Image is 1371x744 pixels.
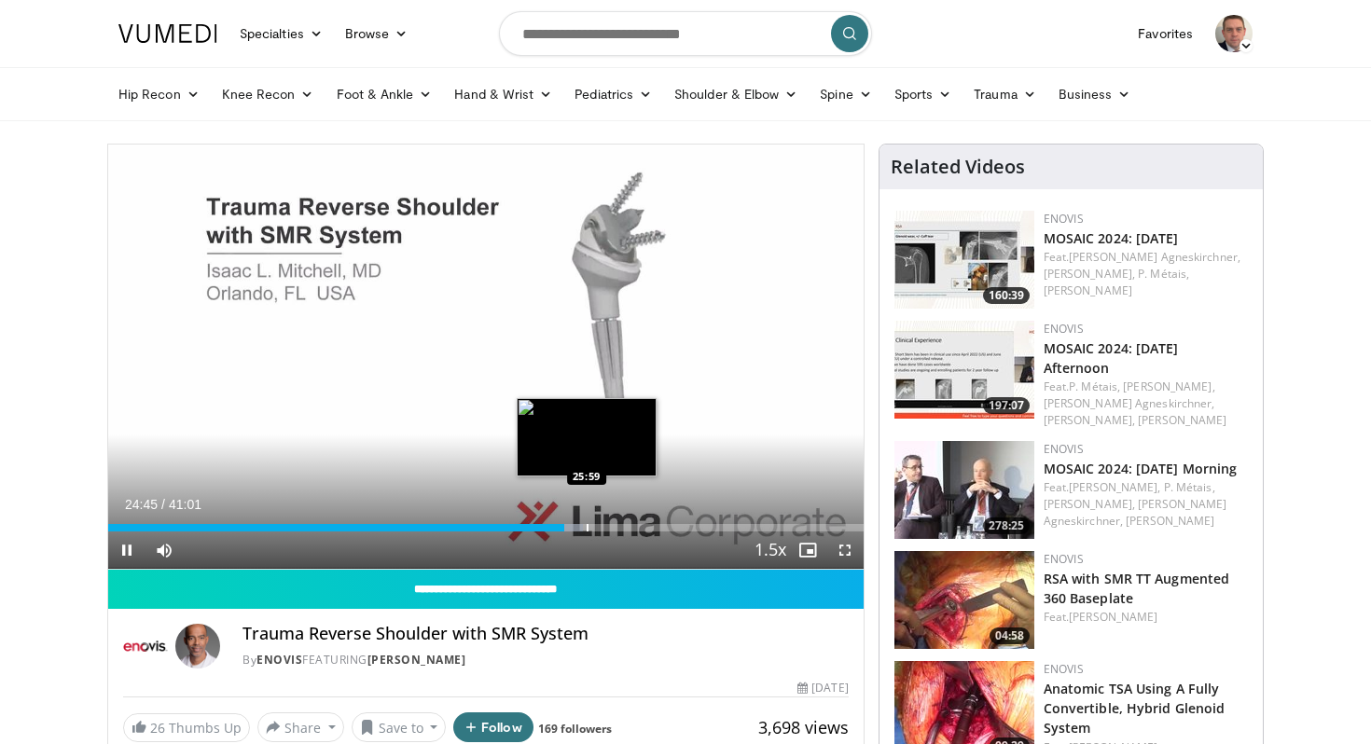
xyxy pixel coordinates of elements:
a: Knee Recon [211,76,325,113]
a: 278:25 [894,441,1034,539]
img: ebdabccb-e285-4967-9f6e-9aec9f637810.150x105_q85_crop-smart_upscale.jpg [894,551,1034,649]
a: [PERSON_NAME], [1044,496,1135,512]
a: Enovis [1044,661,1084,677]
div: Feat. [1044,379,1248,429]
a: P. Métais, [1069,379,1120,394]
span: 24:45 [125,497,158,512]
a: MOSAIC 2024: [DATE] Afternoon [1044,339,1179,377]
a: Browse [334,15,420,52]
a: Pediatrics [563,76,663,113]
a: Specialties [228,15,334,52]
button: Share [257,712,344,742]
a: 04:58 [894,551,1034,649]
a: Foot & Ankle [325,76,444,113]
a: [PERSON_NAME], [1044,266,1135,282]
img: image.jpeg [517,398,657,476]
div: Feat. [1044,609,1248,626]
span: / [161,497,165,512]
a: [PERSON_NAME] Agneskirchner, [1044,496,1227,529]
a: Hand & Wrist [443,76,563,113]
button: Follow [453,712,533,742]
a: [PERSON_NAME], [1123,379,1214,394]
a: RSA with SMR TT Augmented 360 Baseplate [1044,570,1230,607]
a: Hip Recon [107,76,211,113]
video-js: Video Player [108,145,864,570]
a: 26 Thumbs Up [123,713,250,742]
span: 197:07 [983,397,1030,414]
a: [PERSON_NAME], [1044,412,1135,428]
a: Anatomic TSA Using A Fully Convertible, Hybrid Glenoid System [1044,680,1226,737]
span: 26 [150,719,165,737]
a: Enovis [1044,551,1084,567]
a: [PERSON_NAME] [1126,513,1214,529]
a: Business [1047,76,1142,113]
a: Favorites [1127,15,1204,52]
a: Trauma [962,76,1047,113]
button: Enable picture-in-picture mode [789,531,826,569]
div: Progress Bar [108,524,864,531]
span: 04:58 [990,627,1030,644]
a: 160:39 [894,211,1034,309]
img: Enovis [123,624,168,668]
span: 278:25 [983,517,1030,534]
a: [PERSON_NAME], [1069,479,1160,495]
span: 160:39 [983,287,1030,304]
a: [PERSON_NAME] [1044,282,1132,298]
h4: Related Videos [891,156,1025,178]
img: 231f7356-6f30-4db6-9706-d4150743ceaf.150x105_q85_crop-smart_upscale.jpg [894,211,1034,309]
img: ab2533bc-3f62-42da-b4f5-abec086ce4de.150x105_q85_crop-smart_upscale.jpg [894,321,1034,419]
img: 5461eadd-f547-40e8-b3ef-9b1f03cde6d9.150x105_q85_crop-smart_upscale.jpg [894,441,1034,539]
a: [PERSON_NAME] [1138,412,1226,428]
div: By FEATURING [242,652,849,668]
a: 169 followers [538,721,612,737]
a: Sports [883,76,963,113]
a: [PERSON_NAME] Agneskirchner, [1069,249,1240,265]
a: Enovis [256,652,302,668]
a: MOSAIC 2024: [DATE] [1044,229,1179,247]
button: Playback Rate [752,531,789,569]
a: P. Métais, [1164,479,1215,495]
a: Enovis [1044,321,1084,337]
img: Avatar [175,624,220,668]
button: Pause [108,531,145,569]
div: Feat. [1044,249,1248,299]
a: 197:07 [894,321,1034,419]
a: [PERSON_NAME] [367,652,466,668]
div: [DATE] [797,680,848,696]
img: Avatar [1215,15,1253,52]
span: 3,698 views [758,716,849,738]
a: Spine [809,76,882,113]
a: Enovis [1044,441,1084,457]
button: Save to [352,712,447,742]
button: Fullscreen [826,531,864,569]
a: [PERSON_NAME] [1069,609,1157,625]
a: P. Métais, [1138,266,1189,282]
a: MOSAIC 2024: [DATE] Morning [1044,460,1238,477]
div: Feat. [1044,479,1248,530]
a: [PERSON_NAME] Agneskirchner, [1044,395,1215,411]
button: Mute [145,531,183,569]
input: Search topics, interventions [499,11,872,56]
a: Shoulder & Elbow [663,76,809,113]
h4: Trauma Reverse Shoulder with SMR System [242,624,849,644]
span: 41:01 [169,497,201,512]
img: VuMedi Logo [118,24,217,43]
a: Enovis [1044,211,1084,227]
